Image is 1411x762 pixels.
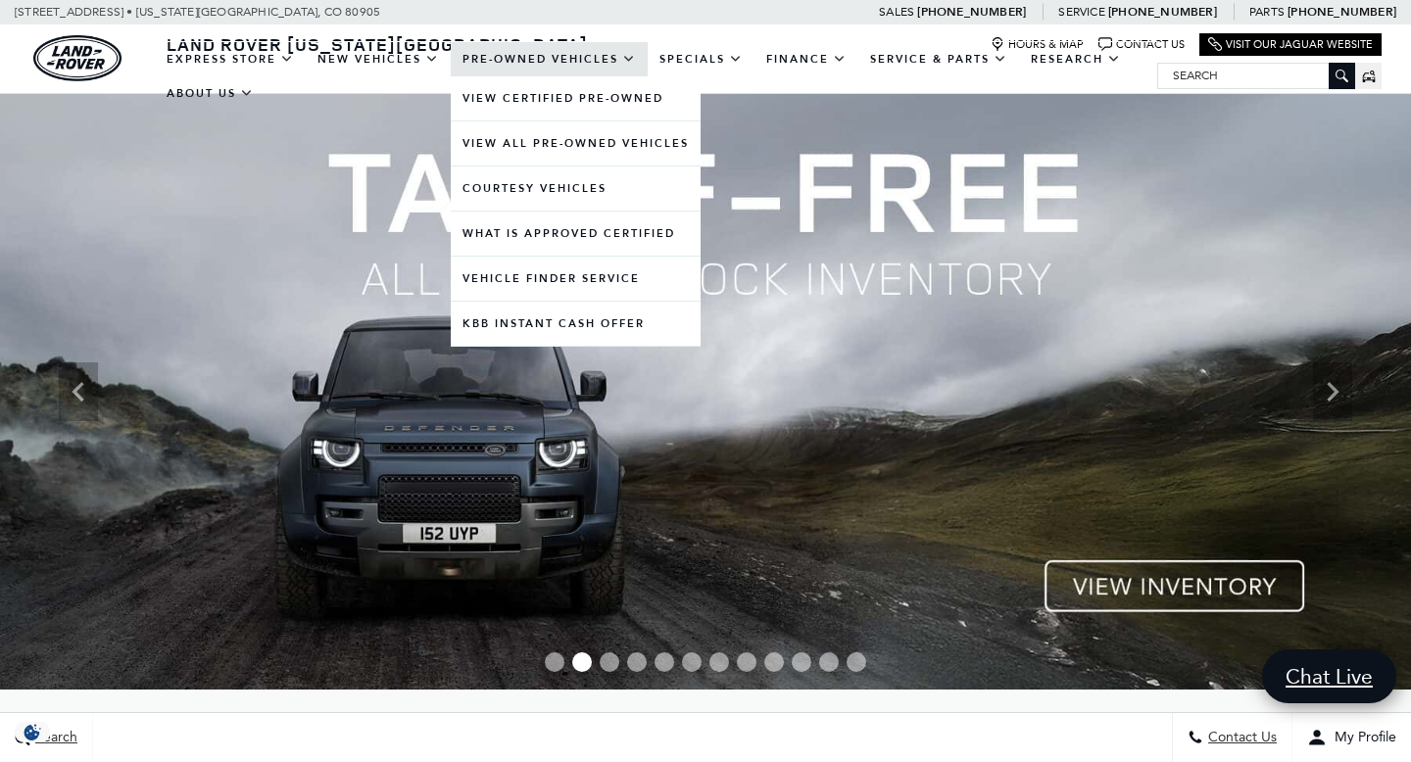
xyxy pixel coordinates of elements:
nav: Main Navigation [155,42,1157,111]
span: Land Rover [US_STATE][GEOGRAPHIC_DATA] [167,32,588,56]
a: About Us [155,76,266,111]
button: Open user profile menu [1292,713,1411,762]
span: Go to slide 5 [655,652,674,672]
a: land-rover [33,35,122,81]
a: View Certified Pre-Owned [451,76,701,120]
span: My Profile [1327,730,1396,746]
a: Land Rover [US_STATE][GEOGRAPHIC_DATA] [155,32,600,56]
a: Specials [648,42,754,76]
span: Contact Us [1203,730,1277,746]
a: Vehicle Finder Service [451,257,701,301]
a: [PHONE_NUMBER] [1288,4,1396,20]
span: Sales [879,5,914,19]
span: Parts [1249,5,1285,19]
span: Go to slide 11 [819,652,839,672]
span: Go to slide 7 [709,652,729,672]
a: What Is Approved Certified [451,212,701,256]
a: Visit Our Jaguar Website [1208,37,1373,52]
a: [PHONE_NUMBER] [917,4,1026,20]
a: Chat Live [1262,649,1396,703]
input: Search [1158,64,1354,87]
a: [PHONE_NUMBER] [1108,4,1217,20]
span: Go to slide 2 [572,652,592,672]
a: Pre-Owned Vehicles [451,42,648,76]
div: Previous [59,362,98,421]
a: EXPRESS STORE [155,42,306,76]
span: Go to slide 12 [847,652,866,672]
span: Chat Live [1276,663,1383,690]
a: Finance [754,42,858,76]
a: View All Pre-Owned Vehicles [451,121,701,166]
section: Click to Open Cookie Consent Modal [10,722,55,742]
a: New Vehicles [306,42,451,76]
img: Land Rover [33,35,122,81]
span: Go to slide 4 [627,652,647,672]
a: Courtesy Vehicles [451,167,701,211]
span: Go to slide 6 [682,652,702,672]
span: Go to slide 10 [792,652,811,672]
a: Contact Us [1098,37,1185,52]
a: Hours & Map [991,37,1084,52]
img: Opt-Out Icon [10,722,55,742]
span: Go to slide 1 [545,652,564,672]
div: Next [1313,362,1352,421]
span: Go to slide 3 [600,652,619,672]
a: Service & Parts [858,42,1019,76]
span: Service [1058,5,1104,19]
span: Go to slide 8 [737,652,756,672]
a: KBB Instant Cash Offer [451,302,701,346]
a: Research [1019,42,1133,76]
span: Go to slide 9 [764,652,784,672]
a: [STREET_ADDRESS] • [US_STATE][GEOGRAPHIC_DATA], CO 80905 [15,5,380,19]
